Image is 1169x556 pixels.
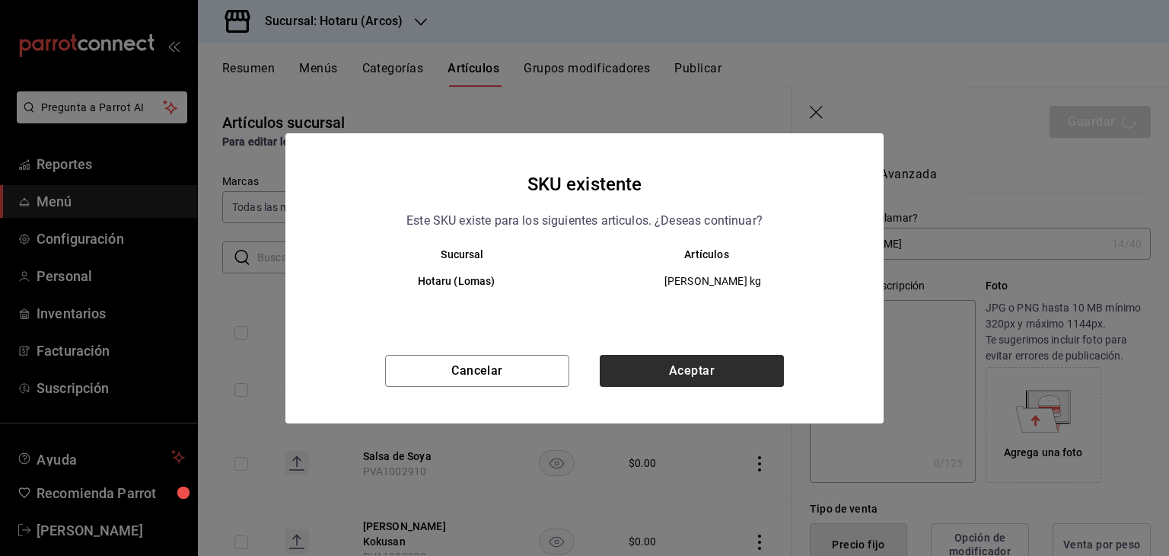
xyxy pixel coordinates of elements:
[597,273,828,289] span: [PERSON_NAME] kg
[340,273,572,290] h6: Hotaru (Lomas)
[584,248,853,260] th: Artículos
[600,355,784,387] button: Aceptar
[316,248,584,260] th: Sucursal
[406,211,763,231] p: Este SKU existe para los siguientes articulos. ¿Deseas continuar?
[385,355,569,387] button: Cancelar
[527,170,642,199] h4: SKU existente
